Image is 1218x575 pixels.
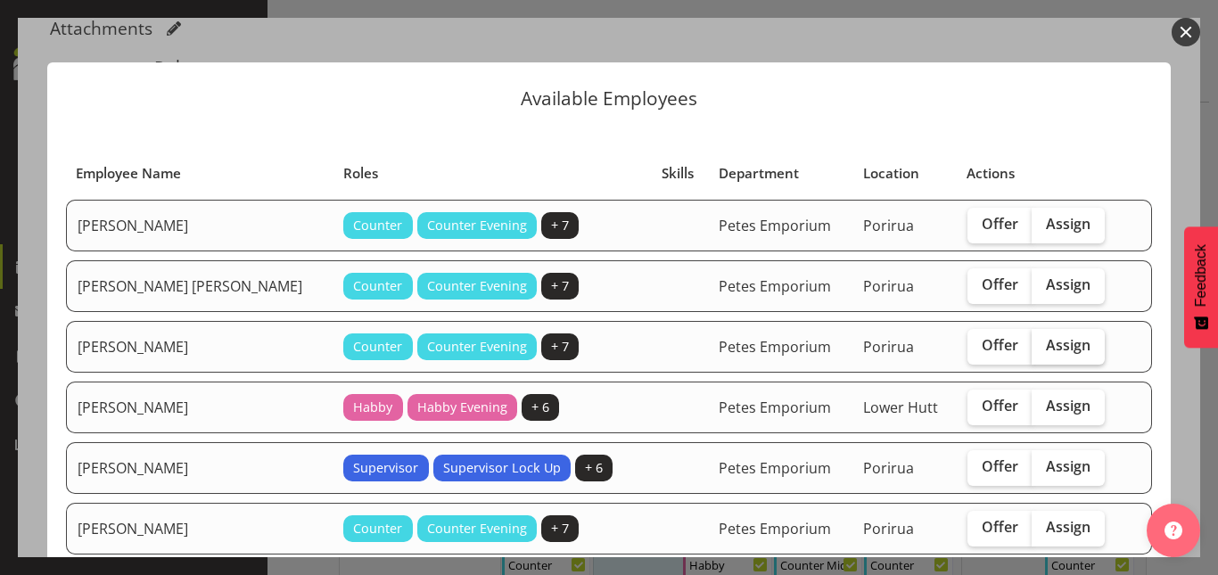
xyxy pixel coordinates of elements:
span: Counter [353,337,402,357]
td: [PERSON_NAME] [66,321,333,373]
span: + 7 [551,216,569,235]
span: Habby Evening [417,398,507,417]
span: + 6 [531,398,549,417]
span: Porirua [863,519,914,538]
span: + 7 [551,519,569,538]
span: Porirua [863,216,914,235]
span: Counter [353,276,402,296]
td: [PERSON_NAME] [66,200,333,251]
span: Offer [982,397,1018,415]
span: Counter Evening [427,337,527,357]
p: Available Employees [65,89,1153,108]
div: Employee Name [76,163,322,184]
span: Offer [982,275,1018,293]
span: Assign [1046,336,1090,354]
td: [PERSON_NAME] [PERSON_NAME] [66,260,333,312]
span: Petes Emporium [719,337,831,357]
td: [PERSON_NAME] [66,442,333,494]
span: Petes Emporium [719,458,831,478]
div: Skills [662,163,698,184]
span: Petes Emporium [719,398,831,417]
span: Assign [1046,518,1090,536]
span: + 7 [551,276,569,296]
span: Porirua [863,337,914,357]
span: Counter Evening [427,519,527,538]
span: Offer [982,336,1018,354]
span: Porirua [863,276,914,296]
div: Department [719,163,843,184]
span: Counter [353,519,402,538]
span: Feedback [1193,244,1209,307]
span: Lower Hutt [863,398,938,417]
span: Petes Emporium [719,519,831,538]
span: Offer [982,457,1018,475]
span: Offer [982,215,1018,233]
span: Assign [1046,457,1090,475]
div: Location [863,163,947,184]
span: Counter Evening [427,276,527,296]
span: Assign [1046,397,1090,415]
div: Actions [967,163,1117,184]
button: Feedback - Show survey [1184,226,1218,348]
span: Porirua [863,458,914,478]
span: Habby [353,398,392,417]
span: Supervisor Lock Up [443,458,561,478]
span: Offer [982,518,1018,536]
span: Supervisor [353,458,418,478]
td: [PERSON_NAME] [66,382,333,433]
span: Counter Evening [427,216,527,235]
td: [PERSON_NAME] [66,503,333,554]
span: Petes Emporium [719,216,831,235]
span: Assign [1046,275,1090,293]
span: + 7 [551,337,569,357]
img: help-xxl-2.png [1165,522,1182,539]
div: Roles [343,163,642,184]
span: Counter [353,216,402,235]
span: Assign [1046,215,1090,233]
span: Petes Emporium [719,276,831,296]
span: + 6 [585,458,603,478]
